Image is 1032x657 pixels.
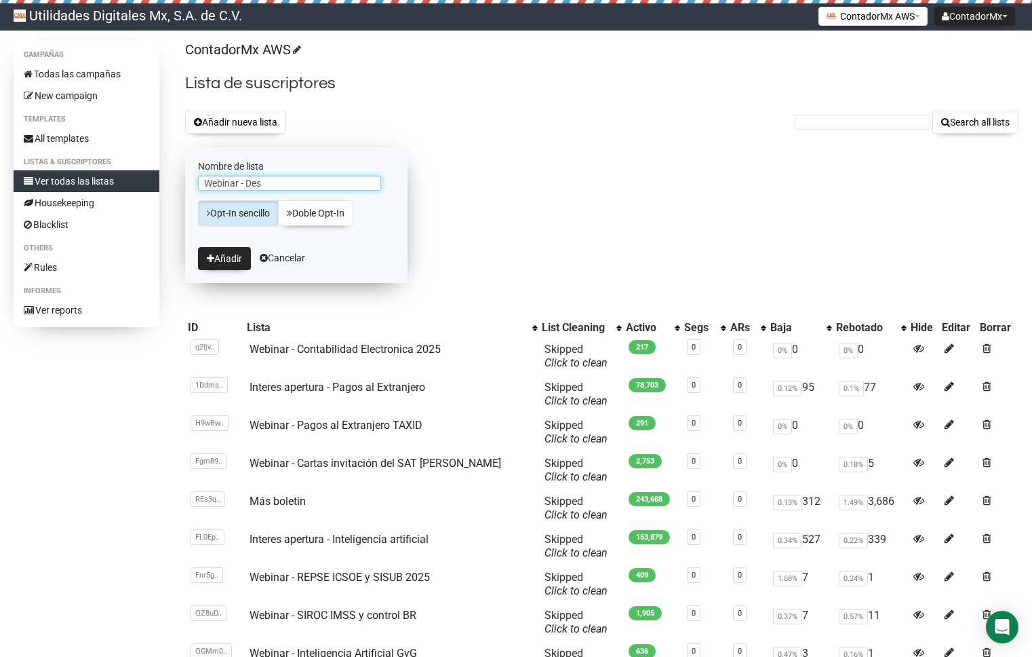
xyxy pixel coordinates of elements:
[692,647,696,656] a: 0
[544,432,608,445] a: Click to clean
[692,495,696,504] a: 0
[14,85,159,107] a: New campaign
[544,457,608,483] span: Skipped
[250,533,429,546] a: Interes apertura - Inteligencia artificial
[250,495,306,508] a: Más boletin
[14,214,159,236] a: Blacklist
[833,565,908,603] td: 1
[14,154,159,170] li: Listas & Suscriptores
[629,454,662,468] span: 2,753
[544,584,608,597] a: Click to clean
[768,451,833,489] td: 0
[839,533,868,548] span: 0.22%
[185,111,286,134] button: Añadir nueva lista
[773,457,792,472] span: 0%
[544,546,608,559] a: Click to clean
[14,10,26,22] img: 214e50dfb8bad0c36716e81a4a6f82d2
[768,413,833,451] td: 0
[836,321,894,335] div: Rebotado
[773,495,802,510] span: 0.13%
[773,571,802,586] span: 1.68%
[544,419,608,445] span: Skipped
[738,609,742,618] a: 0
[542,321,610,335] div: List Cleaning
[839,381,864,396] span: 0.1%
[826,10,837,21] img: favicons
[14,240,159,257] li: Others
[544,495,608,521] span: Skipped
[833,451,908,489] td: 5
[911,321,936,335] div: Hide
[191,415,229,431] span: H9wBw..
[629,492,670,506] span: 243,688
[191,605,226,621] span: QZ8uD..
[768,337,833,375] td: 0
[544,533,608,559] span: Skipped
[738,647,742,656] a: 0
[738,495,742,504] a: 0
[768,603,833,641] td: 7
[738,419,742,428] a: 0
[191,491,225,507] span: REs3q..
[198,160,395,172] label: Nombre de lista
[768,527,833,565] td: 527
[730,321,755,335] div: ARs
[684,321,713,335] div: Segs
[191,567,223,583] span: Fnr5g..
[14,111,159,128] li: Templates
[692,571,696,580] a: 0
[14,299,159,321] a: Ver reports
[692,419,696,428] a: 0
[839,343,858,358] span: 0%
[244,318,539,337] th: Lista: No sort applied, activate to apply an ascending sort
[544,470,608,483] a: Click to clean
[191,453,227,469] span: Fgm89..
[185,318,244,337] th: ID: No sort applied, sorting is disabled
[692,381,696,390] a: 0
[544,609,608,635] span: Skipped
[539,318,623,337] th: List Cleaning: No sort applied, activate to apply an ascending sort
[833,527,908,565] td: 339
[738,343,742,352] a: 0
[768,318,833,337] th: Baja: No sort applied, activate to apply an ascending sort
[768,565,833,603] td: 7
[839,495,868,510] span: 1.49%
[250,381,425,394] a: Interes apertura - Pagos al Extranjero
[191,377,228,393] span: 1Ddms..
[260,252,305,263] a: Cancelar
[839,457,868,472] span: 0.18%
[692,343,696,352] a: 0
[544,343,608,369] span: Skipped
[247,321,525,335] div: Lista
[14,283,159,299] li: Informes
[629,416,656,430] span: 291
[278,200,353,226] a: Doble Opt-In
[198,200,279,226] a: Opt-In sencillo
[14,47,159,63] li: Campañas
[728,318,768,337] th: ARs: No sort applied, activate to apply an ascending sort
[544,508,608,521] a: Click to clean
[14,63,159,85] a: Todas las campañas
[629,606,662,620] span: 1,905
[768,375,833,413] td: 95
[773,609,802,624] span: 0.37%
[773,419,792,434] span: 0%
[738,571,742,580] a: 0
[629,378,666,392] span: 78,703
[544,394,608,407] a: Click to clean
[738,533,742,542] a: 0
[738,381,742,390] a: 0
[833,337,908,375] td: 0
[773,533,802,548] span: 0.34%
[692,457,696,466] a: 0
[250,571,430,584] a: Webinar - REPSE ICSOE y SISUB 2025
[544,356,608,369] a: Click to clean
[198,176,381,191] input: El nombre de tu nueva lista
[908,318,939,337] th: Hide: No sort applied, sorting is disabled
[250,419,422,432] a: Webinar - Pagos al Extranjero TAXID
[942,321,974,335] div: Editar
[773,381,802,396] span: 0.12%
[14,257,159,278] a: Rules
[544,381,608,407] span: Skipped
[629,530,670,544] span: 153,879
